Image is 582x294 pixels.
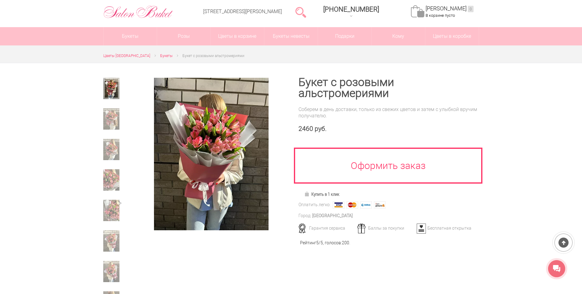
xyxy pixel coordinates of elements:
a: [PHONE_NUMBER] [320,3,383,21]
a: Оформить заказ [294,148,483,184]
a: Цветы в корзине [211,27,264,45]
div: Рейтинг /5, голосов: . [300,240,350,246]
a: Подарки [318,27,372,45]
img: Webmoney [360,201,372,209]
span: Букет с розовыми альстромериями [182,54,244,58]
div: Оплатить легко: [298,202,331,208]
a: Цветы в коробке [425,27,479,45]
div: Город: [298,213,311,219]
a: Букеты невесты [264,27,318,45]
div: Соберем в день доставки, только из свежих цветов и затем с улыбкой вручим получателю. [298,106,479,119]
ins: 0 [468,6,474,12]
div: Гарантия сервиса [296,225,357,231]
a: Купить в 1 клик [302,190,342,199]
img: Букет с розовыми альстромериями [154,78,269,230]
a: Букеты [104,27,157,45]
div: [GEOGRAPHIC_DATA] [312,213,353,219]
a: Увеличить [139,78,284,230]
div: Баллы за покупки [355,225,415,231]
img: MasterCard [346,201,358,209]
div: Бесплатная открытка [415,225,475,231]
a: [STREET_ADDRESS][PERSON_NAME] [203,9,282,14]
span: 5 [316,240,319,245]
a: [PERSON_NAME] [426,5,474,12]
img: Цветы Нижний Новгород [103,4,173,20]
a: Розы [157,27,210,45]
span: [PHONE_NUMBER] [323,5,379,13]
span: В корзине пусто [426,13,455,18]
img: Яндекс Деньги [374,201,386,209]
span: 200 [342,240,349,245]
div: 2460 руб. [298,125,479,133]
img: Купить в 1 клик [304,192,311,196]
a: Цветы [GEOGRAPHIC_DATA] [103,53,150,59]
span: Букеты [160,54,173,58]
img: Visa [333,201,344,209]
a: Букеты [160,53,173,59]
span: Цветы [GEOGRAPHIC_DATA] [103,54,150,58]
h1: Букет с розовыми альстромериями [298,77,479,99]
span: Кому [372,27,425,45]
